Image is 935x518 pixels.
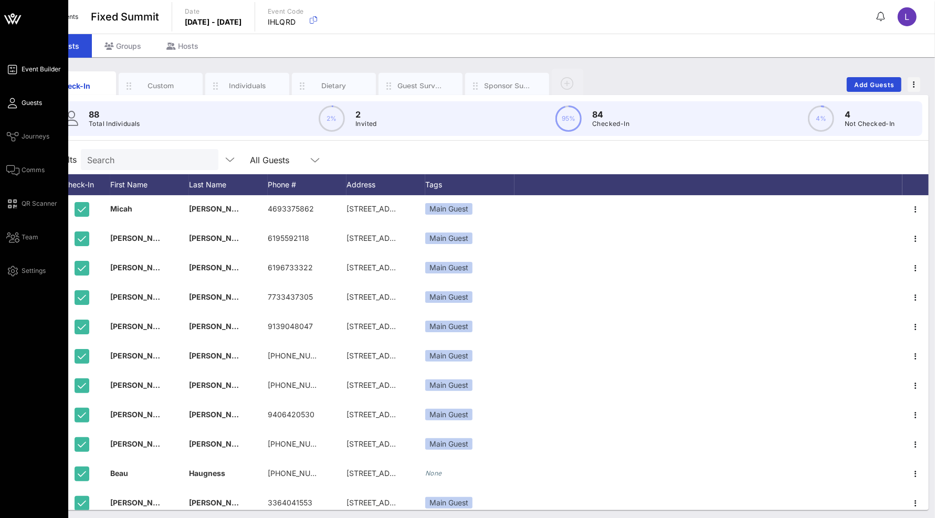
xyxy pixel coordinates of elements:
[6,63,61,76] a: Event Builder
[425,262,472,273] div: Main Guest
[425,350,472,362] div: Main Guest
[22,232,38,242] span: Team
[189,204,251,213] span: [PERSON_NAME]
[110,351,172,360] span: [PERSON_NAME]
[425,379,472,391] div: Main Guest
[346,234,416,242] span: [STREET_ADDRESS]
[110,469,128,478] span: Beau
[268,469,333,478] span: [PHONE_NUMBER]
[189,498,251,507] span: [PERSON_NAME]
[268,410,314,419] span: 9406420530
[6,97,42,109] a: Guests
[189,351,251,360] span: [PERSON_NAME]
[224,81,271,91] div: Individuals
[346,322,416,331] span: [STREET_ADDRESS]
[189,263,251,272] span: [PERSON_NAME]
[346,469,416,478] span: [STREET_ADDRESS]
[845,119,895,129] p: Not Checked-In
[268,439,333,448] span: [PHONE_NUMBER]
[425,497,472,509] div: Main Guest
[268,322,313,331] span: 9139048047
[268,6,304,17] p: Event Code
[592,119,629,129] p: Checked-In
[189,292,251,301] span: [PERSON_NAME]
[346,263,416,272] span: [STREET_ADDRESS]
[22,165,45,175] span: Comms
[110,380,172,389] span: [PERSON_NAME]
[22,266,46,276] span: Settings
[268,380,333,389] span: [PHONE_NUMBER]
[189,439,251,448] span: [PERSON_NAME]
[244,149,328,170] div: All Guests
[58,174,110,195] div: Check-In
[905,12,910,22] span: L
[22,65,61,74] span: Event Builder
[425,321,472,332] div: Main Guest
[346,380,416,389] span: [STREET_ADDRESS]
[6,197,57,210] a: QR Scanner
[92,34,154,58] div: Groups
[845,108,895,121] p: 4
[110,204,132,213] span: Micah
[154,34,211,58] div: Hosts
[854,81,895,89] span: Add Guests
[346,439,416,448] span: [STREET_ADDRESS]
[110,174,189,195] div: First Name
[425,174,514,195] div: Tags
[592,108,629,121] p: 84
[6,231,38,244] a: Team
[22,98,42,108] span: Guests
[346,174,425,195] div: Address
[346,204,476,213] span: [STREET_ADDRESS][PERSON_NAME]
[484,81,531,91] div: Sponsor Survey
[138,81,184,91] div: Custom
[22,132,49,141] span: Journeys
[89,119,140,129] p: Total Individuals
[22,199,57,208] span: QR Scanner
[189,234,251,242] span: [PERSON_NAME]
[425,438,472,450] div: Main Guest
[355,108,377,121] p: 2
[110,322,172,331] span: [PERSON_NAME]
[51,80,98,91] div: Check-In
[898,7,917,26] div: L
[6,130,49,143] a: Journeys
[91,9,159,25] span: Fixed Summit
[89,108,140,121] p: 88
[189,174,268,195] div: Last Name
[397,81,444,91] div: Guest Survey Form
[189,410,251,419] span: [PERSON_NAME]
[189,322,251,331] span: [PERSON_NAME]
[185,17,242,27] p: [DATE] - [DATE]
[250,155,289,165] div: All Guests
[110,292,172,301] span: [PERSON_NAME]
[425,291,472,303] div: Main Guest
[6,265,46,277] a: Settings
[110,263,172,272] span: [PERSON_NAME]
[311,81,358,91] div: Dietary
[110,498,172,507] span: [PERSON_NAME]
[268,292,313,301] span: 7733437305
[355,119,377,129] p: Invited
[268,263,313,272] span: 6196733322
[268,204,314,213] span: 4693375862
[110,234,172,242] span: [PERSON_NAME]
[346,410,416,419] span: [STREET_ADDRESS]
[425,409,472,420] div: Main Guest
[185,6,242,17] p: Date
[6,164,45,176] a: Comms
[425,232,472,244] div: Main Guest
[110,410,172,419] span: [PERSON_NAME]
[268,174,346,195] div: Phone #
[346,292,416,301] span: [STREET_ADDRESS]
[268,498,312,507] span: 3364041553
[346,498,476,507] span: [STREET_ADDRESS][PERSON_NAME]
[110,439,172,448] span: [PERSON_NAME]
[346,351,416,360] span: [STREET_ADDRESS]
[268,351,333,360] span: [PHONE_NUMBER]
[268,17,304,27] p: IHLQRD
[847,77,901,92] button: Add Guests
[189,469,225,478] span: Haugness
[425,203,472,215] div: Main Guest
[425,469,442,477] i: None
